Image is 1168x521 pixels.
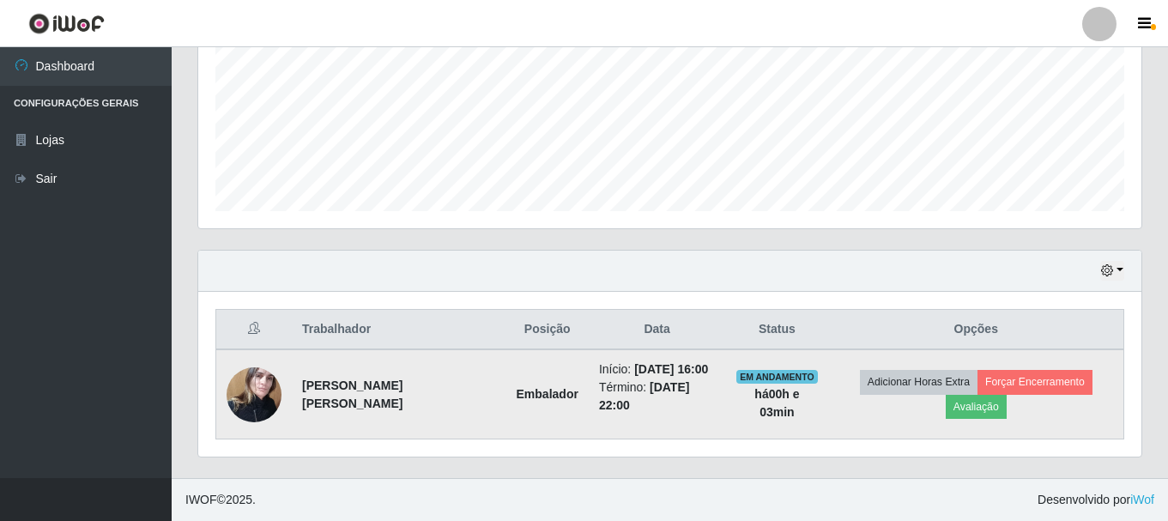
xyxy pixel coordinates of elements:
strong: Embalador [517,387,578,401]
th: Data [589,310,725,350]
span: Desenvolvido por [1038,491,1154,509]
span: © 2025 . [185,491,256,509]
button: Adicionar Horas Extra [860,370,977,394]
li: Início: [599,360,715,379]
strong: [PERSON_NAME] [PERSON_NAME] [302,379,402,410]
a: iWof [1130,493,1154,506]
button: Avaliação [946,395,1007,419]
th: Trabalhador [292,310,506,350]
img: 1702689454641.jpeg [227,358,281,431]
img: CoreUI Logo [28,13,105,34]
th: Status [725,310,828,350]
span: IWOF [185,493,217,506]
strong: há 00 h e 03 min [754,387,799,419]
time: [DATE] 16:00 [634,362,708,376]
li: Término: [599,379,715,415]
th: Posição [506,310,589,350]
button: Forçar Encerramento [977,370,1092,394]
th: Opções [829,310,1124,350]
span: EM ANDAMENTO [736,370,818,384]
